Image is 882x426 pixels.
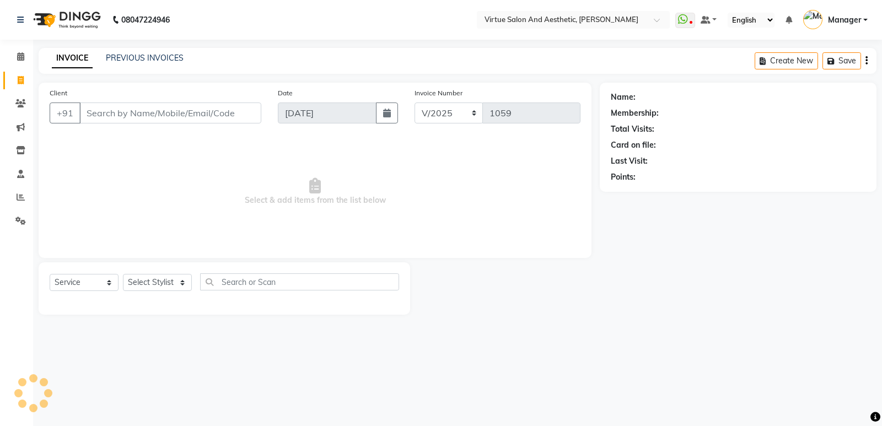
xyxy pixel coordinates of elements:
a: INVOICE [52,48,93,68]
div: Name: [611,91,636,103]
input: Search by Name/Mobile/Email/Code [79,103,261,123]
span: Manager [828,14,861,26]
div: Card on file: [611,139,656,151]
label: Client [50,88,67,98]
div: Points: [611,171,636,183]
b: 08047224946 [121,4,170,35]
button: Create New [755,52,818,69]
input: Search or Scan [200,273,399,290]
div: Membership: [611,107,659,119]
span: Select & add items from the list below [50,137,580,247]
label: Date [278,88,293,98]
label: Invoice Number [415,88,462,98]
div: Total Visits: [611,123,654,135]
div: Last Visit: [611,155,648,167]
img: logo [28,4,104,35]
img: Manager [803,10,822,29]
button: Save [822,52,861,69]
a: PREVIOUS INVOICES [106,53,184,63]
button: +91 [50,103,80,123]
